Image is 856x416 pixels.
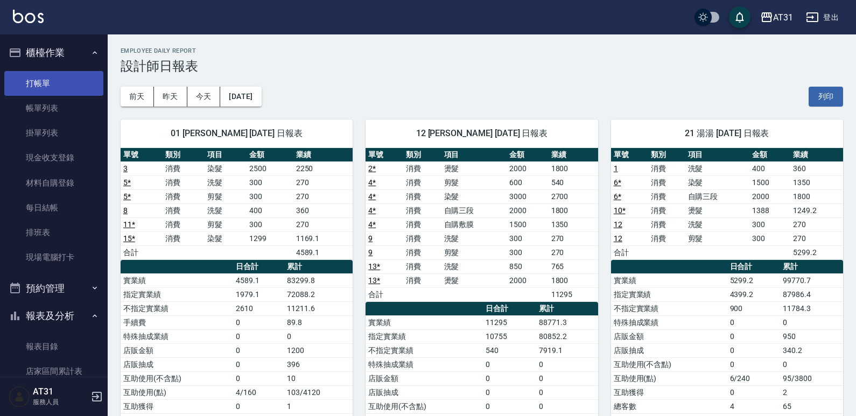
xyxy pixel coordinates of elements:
td: 2 [780,385,843,399]
td: 不指定實業績 [611,301,727,315]
a: 打帳單 [4,71,103,96]
td: 消費 [648,161,685,175]
td: 5299.2 [727,273,781,287]
td: 0 [483,371,536,385]
td: 消費 [163,175,205,189]
td: 270 [293,175,353,189]
td: 合計 [611,245,648,259]
td: 剪髮 [685,231,750,245]
td: 特殊抽成業績 [366,357,483,371]
td: 4 [727,399,781,413]
h2: Employee Daily Report [121,47,843,54]
td: 互助使用(點) [121,385,233,399]
td: 950 [780,329,843,343]
th: 累計 [536,302,598,316]
th: 項目 [441,148,507,162]
a: 3 [123,164,128,173]
td: 1299 [247,231,293,245]
td: 消費 [403,231,441,245]
button: 前天 [121,87,154,107]
button: 櫃檯作業 [4,39,103,67]
td: 900 [727,301,781,315]
p: 服務人員 [33,397,88,407]
td: 360 [293,203,353,217]
span: 12 [PERSON_NAME] [DATE] 日報表 [378,128,585,139]
td: 消費 [648,217,685,231]
td: 99770.7 [780,273,843,287]
td: 店販金額 [121,343,233,357]
a: 材料自購登錄 [4,171,103,195]
td: 1249.2 [790,203,843,217]
td: 洗髮 [685,161,750,175]
a: 12 [614,234,622,243]
a: 報表目錄 [4,334,103,359]
td: 手續費 [121,315,233,329]
td: 300 [507,231,548,245]
td: 300 [247,175,293,189]
td: 剪髮 [205,189,247,203]
a: 店家區間累計表 [4,359,103,384]
td: 消費 [163,203,205,217]
td: 0 [536,371,598,385]
td: 0 [727,315,781,329]
table: a dense table [366,148,598,302]
td: 11295 [549,287,598,301]
td: 消費 [163,217,205,231]
a: 現金收支登錄 [4,145,103,170]
td: 0 [727,343,781,357]
td: 0 [233,357,284,371]
td: 0 [233,329,284,343]
td: 染髮 [205,161,247,175]
td: 1800 [549,161,598,175]
a: 現場電腦打卡 [4,245,103,270]
td: 2700 [549,189,598,203]
a: 8 [123,206,128,215]
td: 10755 [483,329,536,343]
th: 類別 [403,148,441,162]
td: 83299.8 [284,273,353,287]
td: 消費 [403,217,441,231]
td: 店販金額 [366,371,483,385]
td: 0 [727,329,781,343]
a: 9 [368,234,373,243]
td: 洗髮 [685,217,750,231]
td: 剪髮 [441,245,507,259]
h5: AT31 [33,386,88,397]
td: 1350 [549,217,598,231]
td: 10 [284,371,353,385]
td: 270 [790,231,843,245]
div: AT31 [773,11,793,24]
td: 0 [233,399,284,413]
th: 業績 [549,148,598,162]
td: 0 [780,357,843,371]
td: 300 [749,217,790,231]
a: 12 [614,220,622,229]
td: 染髮 [685,175,750,189]
td: 95/3800 [780,371,843,385]
th: 類別 [648,148,685,162]
a: 掛單列表 [4,121,103,145]
td: 72088.2 [284,287,353,301]
td: 0 [536,399,598,413]
td: 不指定實業績 [366,343,483,357]
td: 消費 [403,175,441,189]
td: 270 [790,217,843,231]
td: 0 [233,343,284,357]
button: [DATE] [220,87,261,107]
span: 01 [PERSON_NAME] [DATE] 日報表 [134,128,340,139]
td: 2000 [507,273,548,287]
td: 0 [727,357,781,371]
button: AT31 [756,6,797,29]
button: 預約管理 [4,274,103,302]
td: 11295 [483,315,536,329]
td: 1979.1 [233,287,284,301]
td: 店販抽成 [611,343,727,357]
td: 4589.1 [293,245,353,259]
td: 270 [293,189,353,203]
h3: 設計師日報表 [121,59,843,74]
td: 互助使用(不含點) [611,357,727,371]
td: 1 [284,399,353,413]
td: 染髮 [205,231,247,245]
td: 4/160 [233,385,284,399]
td: 2000 [507,161,548,175]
